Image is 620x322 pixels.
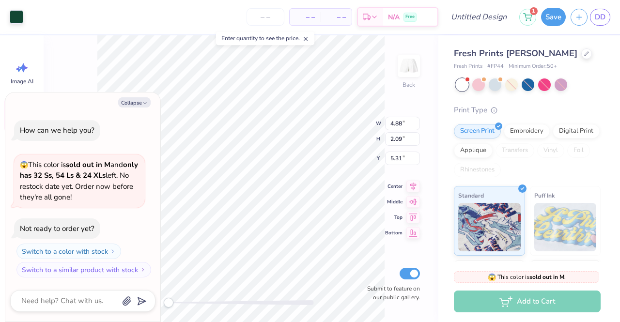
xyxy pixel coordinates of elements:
[504,124,550,138] div: Embroidery
[595,12,605,23] span: DD
[16,244,121,259] button: Switch to a color with stock
[403,80,415,89] div: Back
[541,8,566,26] button: Save
[385,229,403,237] span: Bottom
[454,163,501,177] div: Rhinestones
[388,12,400,22] span: N/A
[537,143,564,158] div: Vinyl
[488,273,496,282] span: 😱
[20,160,28,169] span: 😱
[385,198,403,206] span: Middle
[567,143,590,158] div: Foil
[20,224,94,233] div: Not ready to order yet?
[458,190,484,200] span: Standard
[16,262,151,277] button: Switch to a similar product with stock
[443,7,514,27] input: Untitled Design
[247,8,284,26] input: – –
[66,160,110,169] strong: sold out in M
[362,284,420,302] label: Submit to feature on our public gallery.
[454,62,482,71] span: Fresh Prints
[496,143,534,158] div: Transfers
[519,9,536,26] button: 1
[454,124,501,138] div: Screen Print
[326,12,346,22] span: – –
[295,12,315,22] span: – –
[553,124,600,138] div: Digital Print
[118,97,151,107] button: Collapse
[590,9,610,26] a: DD
[110,248,116,254] img: Switch to a color with stock
[534,190,555,200] span: Puff Ink
[11,77,33,85] span: Image AI
[458,203,521,251] img: Standard
[454,105,601,116] div: Print Type
[140,267,146,273] img: Switch to a similar product with stock
[399,56,418,76] img: Back
[534,203,597,251] img: Puff Ink
[509,62,557,71] span: Minimum Order: 50 +
[487,62,504,71] span: # FP44
[164,298,173,307] div: Accessibility label
[385,183,403,190] span: Center
[454,143,493,158] div: Applique
[405,14,415,20] span: Free
[216,31,314,45] div: Enter quantity to see the price.
[385,214,403,221] span: Top
[454,47,577,59] span: Fresh Prints [PERSON_NAME]
[20,160,138,202] span: This color is and left. No restock date yet. Order now before they're all gone!
[488,273,566,281] span: This color is .
[20,125,94,135] div: How can we help you?
[529,273,564,281] strong: sold out in M
[530,7,538,15] span: 1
